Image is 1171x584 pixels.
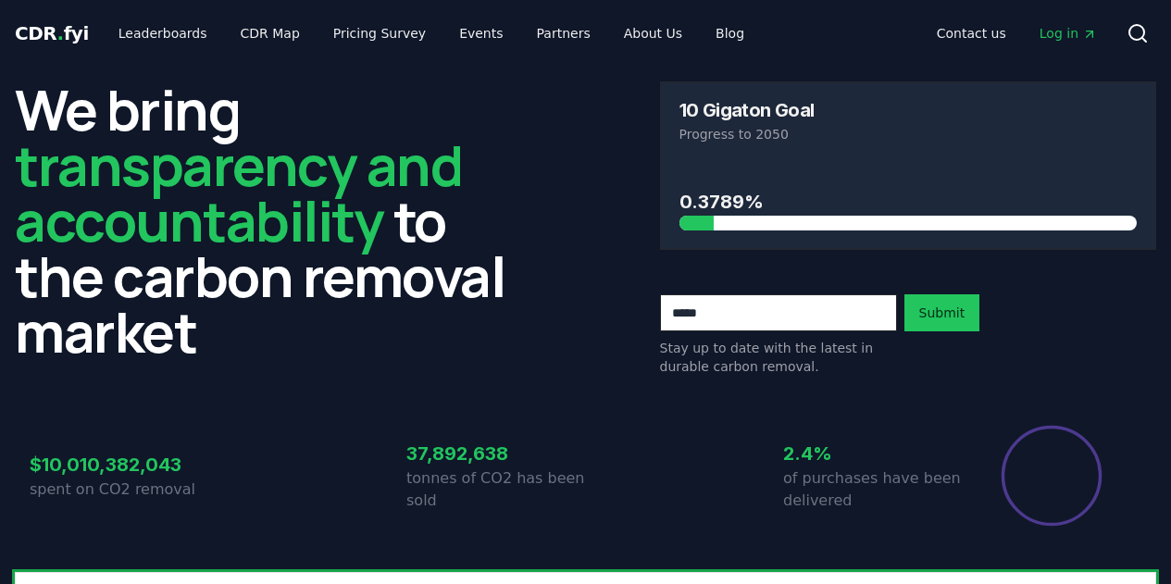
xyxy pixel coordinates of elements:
[522,17,605,50] a: Partners
[15,22,89,44] span: CDR fyi
[444,17,517,50] a: Events
[1000,424,1103,528] div: Percentage of sales delivered
[922,17,1021,50] a: Contact us
[318,17,441,50] a: Pricing Survey
[15,127,462,258] span: transparency and accountability
[30,451,209,478] h3: $10,010,382,043
[406,440,586,467] h3: 37,892,638
[679,125,1138,143] p: Progress to 2050
[226,17,315,50] a: CDR Map
[609,17,697,50] a: About Us
[15,81,512,359] h2: We bring to the carbon removal market
[679,101,815,119] h3: 10 Gigaton Goal
[783,440,963,467] h3: 2.4%
[679,188,1138,216] h3: 0.3789%
[922,17,1112,50] nav: Main
[57,22,64,44] span: .
[15,20,89,46] a: CDR.fyi
[904,294,980,331] button: Submit
[783,467,963,512] p: of purchases have been delivered
[660,339,897,376] p: Stay up to date with the latest in durable carbon removal.
[701,17,759,50] a: Blog
[1040,24,1097,43] span: Log in
[1025,17,1112,50] a: Log in
[104,17,759,50] nav: Main
[30,478,209,501] p: spent on CO2 removal
[104,17,222,50] a: Leaderboards
[406,467,586,512] p: tonnes of CO2 has been sold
